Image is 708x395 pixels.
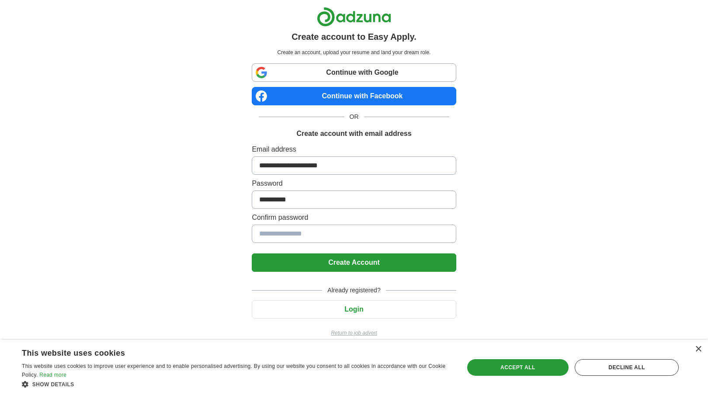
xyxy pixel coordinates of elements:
[252,300,456,319] button: Login
[252,329,456,337] a: Return to job advert
[32,381,74,388] span: Show details
[22,363,446,378] span: This website uses cookies to improve user experience and to enable personalised advertising. By u...
[292,30,416,43] h1: Create account to Easy Apply.
[252,253,456,272] button: Create Account
[695,346,701,353] div: Close
[467,359,569,376] div: Accept all
[39,372,66,378] a: Read more, opens a new window
[317,7,391,27] img: Adzuna logo
[253,49,454,56] p: Create an account, upload your resume and land your dream role.
[322,286,385,295] span: Already registered?
[252,63,456,82] a: Continue with Google
[22,380,451,388] div: Show details
[252,212,456,223] label: Confirm password
[252,144,456,155] label: Email address
[22,345,429,358] div: This website uses cookies
[252,178,456,189] label: Password
[575,359,679,376] div: Decline all
[344,112,364,121] span: OR
[296,128,411,139] h1: Create account with email address
[252,87,456,105] a: Continue with Facebook
[252,305,456,313] a: Login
